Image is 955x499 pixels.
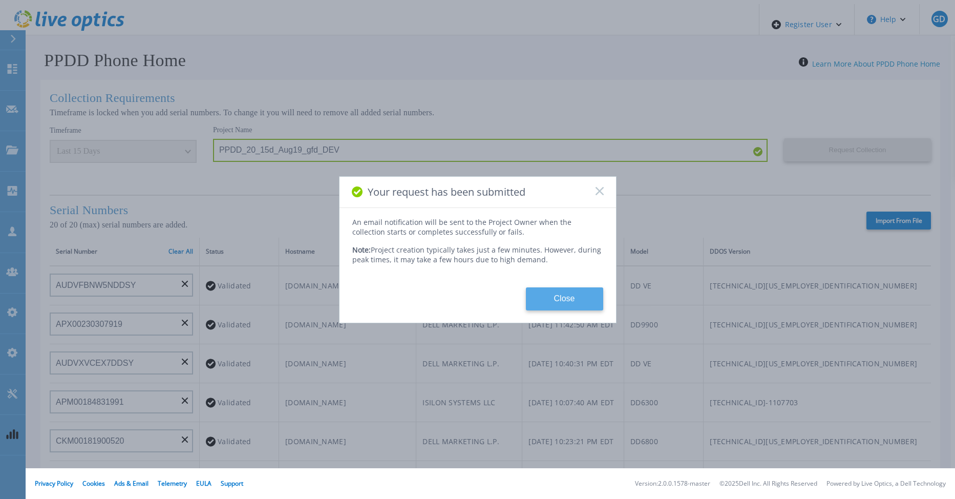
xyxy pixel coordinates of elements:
[352,217,603,237] div: An email notification will be sent to the Project Owner when the collection starts or completes s...
[352,245,371,255] span: Note:
[82,479,105,488] a: Cookies
[635,481,710,487] li: Version: 2.0.0.1578-master
[35,479,73,488] a: Privacy Policy
[826,481,946,487] li: Powered by Live Optics, a Dell Technology
[719,481,817,487] li: © 2025 Dell Inc. All Rights Reserved
[158,479,187,488] a: Telemetry
[196,479,211,488] a: EULA
[114,479,148,488] a: Ads & Email
[526,287,603,310] button: Close
[368,185,525,199] span: Your request has been submitted
[221,479,243,488] a: Support
[352,237,603,264] div: Project creation typically takes just a few minutes. However, during peak times, it may take a fe...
